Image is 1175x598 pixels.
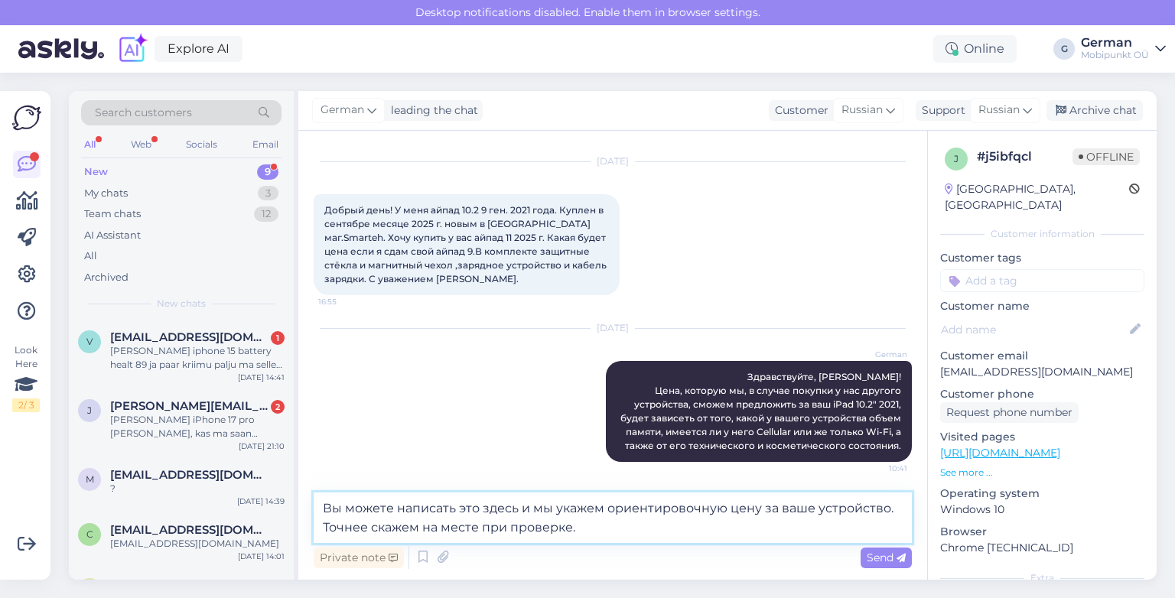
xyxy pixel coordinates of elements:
div: [DATE] 21:10 [239,440,285,452]
span: m [86,473,94,485]
p: Windows 10 [940,502,1144,518]
div: [PERSON_NAME] iphone 15 battery healt 89 ja paar kriimu palju ma selle eest saaks [110,344,285,372]
div: [DATE] [314,321,912,335]
div: [DATE] 14:39 [237,496,285,507]
div: German [1081,37,1149,49]
span: 10:41 [850,463,907,474]
div: 3 [258,186,278,201]
img: explore-ai [116,33,148,65]
span: eero.druus@gmail.com [110,578,269,592]
span: German [850,349,907,360]
input: Add a tag [940,269,1144,292]
p: Visited pages [940,429,1144,445]
p: See more ... [940,466,1144,479]
div: Private note [314,548,404,568]
div: # j5ibfqcl [977,148,1072,166]
span: Juliana.azizov@gmail.com [110,399,269,413]
div: 12 [254,206,278,222]
a: Explore AI [155,36,242,62]
span: Offline [1072,148,1140,165]
span: markuskrabbi@gmail.com [110,468,269,482]
div: [GEOGRAPHIC_DATA], [GEOGRAPHIC_DATA] [945,181,1129,213]
div: Socials [183,135,220,154]
span: c [86,528,93,540]
span: 16:55 [318,296,376,307]
p: Customer phone [940,386,1144,402]
span: caplina.marina99@gmail.com [110,523,269,537]
span: Добрый день! У меня айпад 10.2 9 ген. 2021 года. Куплен в сентябре месяце 2025 г. новым в [GEOGRA... [324,204,609,284]
span: j [954,153,959,164]
div: G [1053,38,1075,60]
div: Customer information [940,227,1144,241]
span: New chats [157,297,206,310]
div: Online [933,35,1017,63]
span: vkertmarkus@gmail.com [110,330,269,344]
p: Chrome [TECHNICAL_ID] [940,540,1144,556]
a: GermanMobipunkt OÜ [1081,37,1166,61]
div: [DATE] 14:01 [238,551,285,562]
p: Operating system [940,486,1144,502]
div: 2 / 3 [12,398,40,412]
span: Здравствуйте, [PERSON_NAME]! Цена, которую мы, в случае покупки у нас другого устройства, сможем ... [620,371,903,451]
div: AI Assistant [84,228,141,243]
p: Customer email [940,348,1144,364]
div: All [81,135,99,154]
span: Russian [978,102,1020,119]
span: Send [867,551,906,564]
span: Search customers [95,105,192,121]
div: Web [128,135,155,154]
div: [PERSON_NAME] iPhone 17 pro [PERSON_NAME], kas ma saan [PERSON_NAME] oktoobri kuu lõpuni? [110,413,285,440]
div: Mobipunkt OÜ [1081,49,1149,61]
div: My chats [84,186,128,201]
p: Customer tags [940,250,1144,266]
div: All [84,249,97,264]
div: ? [110,482,285,496]
div: Request phone number [940,402,1079,423]
input: Add name [941,321,1127,338]
p: Browser [940,524,1144,540]
div: 1 [271,331,285,345]
textarea: Вы можете написать это здесь и мы укажем ориентировочную цену за ваше устройство. Точнее скажем н... [314,492,912,543]
span: v [86,336,93,347]
div: [EMAIL_ADDRESS][DOMAIN_NAME] [110,537,285,551]
div: leading the chat [385,102,478,119]
div: Customer [769,102,828,119]
div: Archive chat [1046,100,1143,121]
span: German [321,102,364,119]
div: Support [916,102,965,119]
div: 2 [271,400,285,414]
img: Askly Logo [12,103,41,132]
div: Archived [84,270,129,285]
div: 9 [257,164,278,180]
div: New [84,164,108,180]
div: Email [249,135,282,154]
a: [URL][DOMAIN_NAME] [940,446,1060,460]
p: [EMAIL_ADDRESS][DOMAIN_NAME] [940,364,1144,380]
div: [DATE] [314,154,912,168]
div: [DATE] 14:41 [238,372,285,383]
span: Russian [841,102,883,119]
div: Team chats [84,206,141,222]
div: Extra [940,571,1144,585]
p: Customer name [940,298,1144,314]
div: Look Here [12,343,40,412]
span: J [87,405,92,416]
